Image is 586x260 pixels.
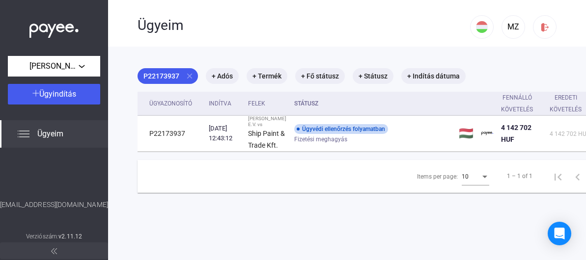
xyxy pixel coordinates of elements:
[149,98,201,109] div: Ügyazonosító
[138,68,198,84] mat-chip: P22173937
[209,98,231,109] div: Indítva
[501,92,533,115] div: Fennálló követelés
[248,116,286,128] div: [PERSON_NAME] E.V. vs
[502,15,525,39] button: MZ
[290,92,455,116] th: Státusz
[185,72,194,80] mat-icon: close
[138,116,205,152] td: P22173937
[37,128,63,140] span: Ügyeim
[462,170,489,182] mat-select: Items per page:
[470,15,494,39] button: HU
[401,68,466,84] mat-chip: + Indítás dátuma
[505,21,522,33] div: MZ
[417,171,458,182] div: Items per page:
[149,98,192,109] div: Ügyazonosító
[548,166,568,186] button: First page
[295,68,345,84] mat-chip: + Fő státusz
[248,98,265,109] div: Felek
[39,89,76,99] span: Ügyindítás
[455,116,477,152] td: 🇭🇺
[481,128,493,139] img: payee-logo
[476,21,488,33] img: HU
[501,124,531,143] span: 4 142 702 HUF
[507,170,532,182] div: 1 – 1 of 1
[8,84,100,104] button: Ügyindítás
[533,15,557,39] button: logout-red
[540,22,550,32] img: logout-red
[209,124,240,143] div: [DATE] 12:43:12
[138,17,470,34] div: Ügyeim
[58,233,82,240] strong: v2.11.12
[248,130,285,149] strong: Ship Paint & Trade Kft.
[548,222,571,245] div: Open Intercom Messenger
[462,173,469,180] span: 10
[209,98,240,109] div: Indítva
[501,92,542,115] div: Fennálló követelés
[18,128,29,140] img: list.svg
[294,133,347,145] span: Fizetési meghagyás
[353,68,393,84] mat-chip: + Státusz
[206,68,239,84] mat-chip: + Adós
[29,18,79,38] img: white-payee-white-dot.svg
[550,92,582,115] div: Eredeti követelés
[51,248,57,254] img: arrow-double-left-grey.svg
[32,90,39,97] img: plus-white.svg
[248,98,286,109] div: Felek
[8,56,100,77] button: [PERSON_NAME] E.V.
[247,68,287,84] mat-chip: + Termék
[29,60,79,72] span: [PERSON_NAME] E.V.
[294,124,388,134] div: Ügyvédi ellenőrzés folyamatban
